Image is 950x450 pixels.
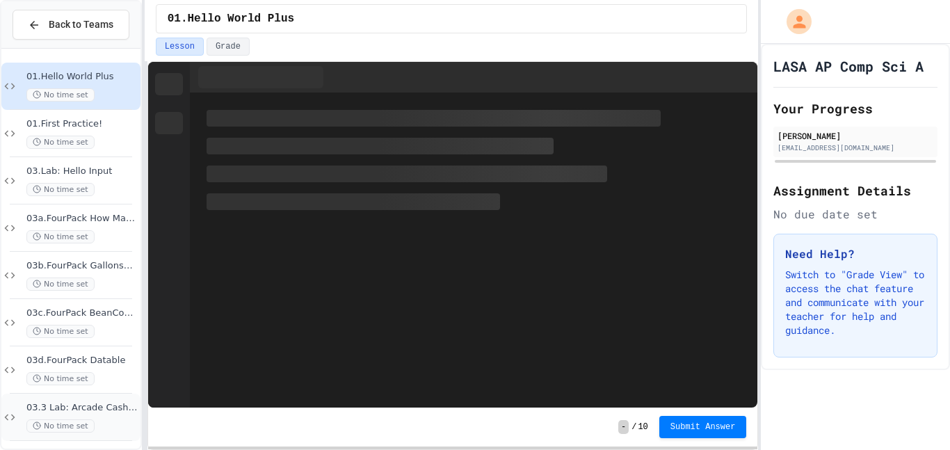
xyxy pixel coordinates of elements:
span: - [618,420,629,434]
span: No time set [26,183,95,196]
h2: Assignment Details [773,181,937,200]
span: No time set [26,325,95,338]
div: No due date set [773,206,937,223]
span: No time set [26,372,95,385]
span: 01.Hello World Plus [168,10,294,27]
h2: Your Progress [773,99,937,118]
h1: LASA AP Comp Sci A [773,56,924,76]
button: Back to Teams [13,10,129,40]
div: [EMAIL_ADDRESS][DOMAIN_NAME] [778,143,933,153]
button: Lesson [156,38,204,56]
span: No time set [26,419,95,433]
button: Submit Answer [659,416,747,438]
span: 03.Lab: Hello Input [26,166,138,177]
span: No time set [26,278,95,291]
span: 03.3 Lab: Arcade Cashier [26,402,138,414]
span: 01.First Practice! [26,118,138,130]
button: Grade [207,38,250,56]
span: No time set [26,88,95,102]
p: Switch to "Grade View" to access the chat feature and communicate with your teacher for help and ... [785,268,926,337]
span: No time set [26,136,95,149]
div: [PERSON_NAME] [778,129,933,142]
span: Submit Answer [670,421,736,433]
span: 03d.FourPack Datable [26,355,138,367]
span: 03b.FourPack GallonsWasted [26,260,138,272]
span: 03c.FourPack BeanCount [26,307,138,319]
span: 01.Hello World Plus [26,71,138,83]
span: / [631,421,636,433]
span: 10 [638,421,647,433]
span: Back to Teams [49,17,113,32]
span: 03a.FourPack How Many Pages [26,213,138,225]
h3: Need Help? [785,246,926,262]
span: No time set [26,230,95,243]
div: My Account [772,6,815,38]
